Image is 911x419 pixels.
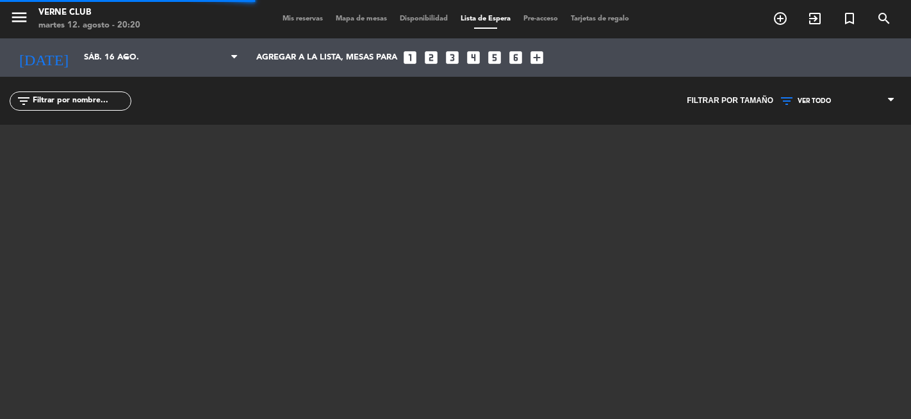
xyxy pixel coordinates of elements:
[529,49,545,66] i: add_box
[798,97,831,105] span: VER TODO
[454,15,517,22] span: Lista de Espera
[276,15,329,22] span: Mis reservas
[444,49,461,66] i: looks_3
[773,11,788,26] i: add_circle_outline
[16,93,31,109] i: filter_list
[807,11,823,26] i: exit_to_app
[10,8,29,27] i: menu
[465,49,482,66] i: looks_4
[38,6,140,19] div: Verne club
[486,49,503,66] i: looks_5
[119,50,135,65] i: arrow_drop_down
[10,43,78,72] i: [DATE]
[393,15,454,22] span: Disponibilidad
[564,15,636,22] span: Tarjetas de regalo
[38,19,140,32] div: martes 12. agosto - 20:20
[517,15,564,22] span: Pre-acceso
[10,8,29,31] button: menu
[876,11,892,26] i: search
[329,15,393,22] span: Mapa de mesas
[423,49,439,66] i: looks_two
[402,49,418,66] i: looks_one
[31,94,131,108] input: Filtrar por nombre...
[842,11,857,26] i: turned_in_not
[687,95,773,107] span: Filtrar por tamaño
[507,49,524,66] i: looks_6
[256,52,397,63] span: Agregar a la lista, mesas para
